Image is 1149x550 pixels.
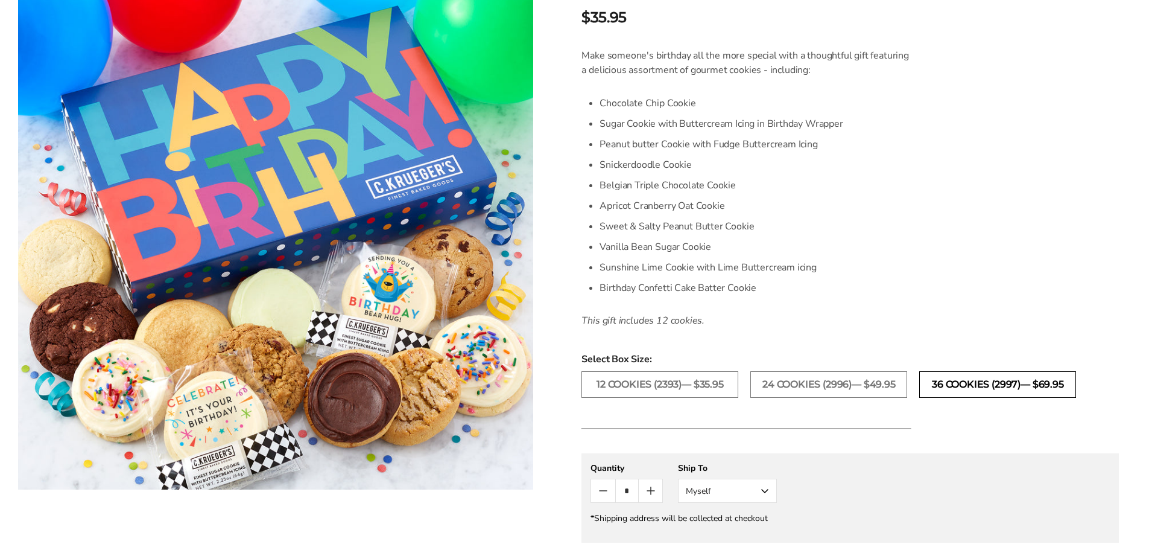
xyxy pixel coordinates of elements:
li: Apricot Cranberry Oat Cookie [600,196,911,216]
li: Belgian Triple Chocolate Cookie [600,175,911,196]
iframe: Sign Up via Text for Offers [10,504,125,540]
gfm-form: New recipient [581,453,1119,543]
span: Select Box Size: [581,352,1119,366]
li: Chocolate Chip Cookie [600,93,911,114]
li: Sweet & Salty Peanut Butter Cookie [600,216,911,237]
button: Count minus [591,479,615,502]
li: Snickerdoodle Cookie [600,155,911,175]
div: Ship To [678,462,777,474]
label: 36 COOKIES (2997)— $69.95 [919,371,1076,398]
input: Quantity [615,479,639,502]
div: *Shipping address will be collected at checkout [590,513,1110,524]
div: Quantity [590,462,663,474]
span: $35.95 [581,7,626,28]
li: Sunshine Lime Cookie with Lime Buttercream icing [600,257,911,278]
label: 24 COOKIES (2996)— $49.95 [750,371,907,398]
em: This gift includes 12 cookies. [581,314,704,327]
li: Peanut butter Cookie with Fudge Buttercream Icing [600,134,911,155]
button: Count plus [639,479,662,502]
label: 12 COOKIES (2393)— $35.95 [581,371,738,398]
li: Sugar Cookie with Buttercream Icing in Birthday Wrapper [600,114,911,134]
li: Birthday Confetti Cake Batter Cookie [600,278,911,298]
p: Make someone's birthday all the more special with a thoughtful gift featuring a delicious assortm... [581,48,911,77]
button: Myself [678,479,777,503]
li: Vanilla Bean Sugar Cookie [600,237,911,257]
